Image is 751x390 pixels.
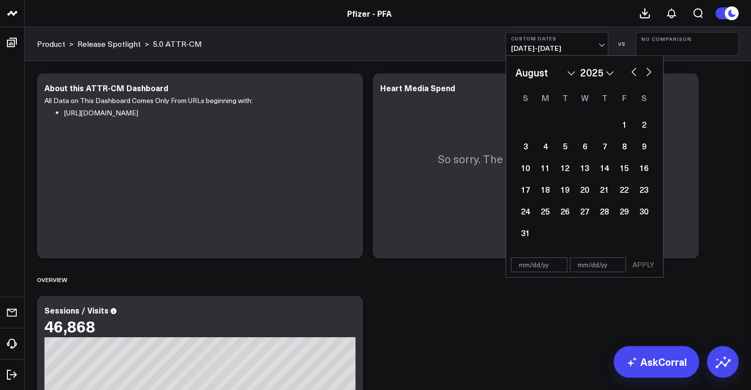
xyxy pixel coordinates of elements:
[575,90,594,106] div: Wednesday
[380,82,455,93] div: Heart Media Spend
[438,151,634,166] p: So sorry. The query returned no results.
[594,90,614,106] div: Thursday
[511,257,567,272] input: mm/dd/yy
[570,257,626,272] input: mm/dd/yy
[614,90,634,106] div: Friday
[555,90,575,106] div: Tuesday
[44,95,348,107] p: All Data on This Dashboard Comes Only From URLs beginning with:
[153,38,202,49] a: 5.0 ATTR-CM
[37,38,65,49] a: Product
[511,44,603,52] span: [DATE] - [DATE]
[613,41,631,47] div: VS
[37,38,74,49] div: >
[511,35,603,41] b: Custom Dates
[636,32,739,56] button: No Comparison
[506,32,608,56] button: Custom Dates[DATE]-[DATE]
[37,268,67,291] div: Overview
[634,90,654,106] div: Saturday
[44,317,95,335] div: 46,868
[78,38,149,49] div: >
[347,8,392,19] a: Pfizer - PFA
[44,82,168,93] div: About this ATTR-CM Dashboard
[629,257,658,272] button: APPLY
[78,38,141,49] a: Release Spotlight
[44,305,109,316] div: Sessions / Visits
[515,90,535,106] div: Sunday
[641,36,733,42] b: No Comparison
[64,107,348,119] li: [URL][DOMAIN_NAME]
[614,346,699,378] a: AskCorral
[535,90,555,106] div: Monday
